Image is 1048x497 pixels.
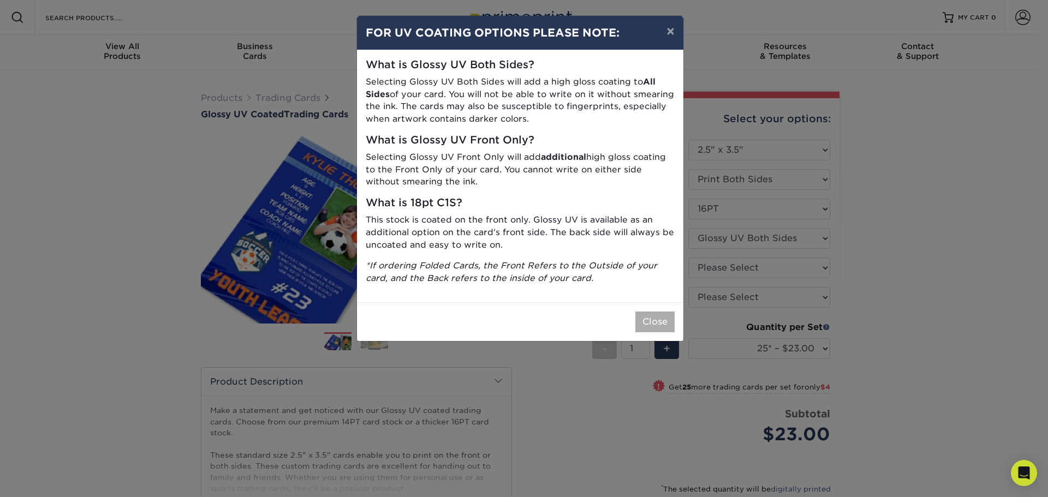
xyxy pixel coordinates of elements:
[366,76,656,99] strong: All Sides
[658,16,683,46] button: ×
[366,151,675,188] p: Selecting Glossy UV Front Only will add high gloss coating to the Front Only of your card. You ca...
[1011,460,1037,486] div: Open Intercom Messenger
[366,197,675,209] h5: What is 18pt C1S?
[366,134,675,147] h5: What is Glossy UV Front Only?
[366,76,675,125] p: Selecting Glossy UV Both Sides will add a high gloss coating to of your card. You will not be abl...
[635,312,675,332] button: Close
[366,25,675,41] h4: FOR UV COATING OPTIONS PLEASE NOTE:
[541,152,586,162] strong: additional
[366,260,657,283] i: *If ordering Folded Cards, the Front Refers to the Outside of your card, and the Back refers to t...
[366,214,675,251] p: This stock is coated on the front only. Glossy UV is available as an additional option on the car...
[366,59,675,71] h5: What is Glossy UV Both Sides?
